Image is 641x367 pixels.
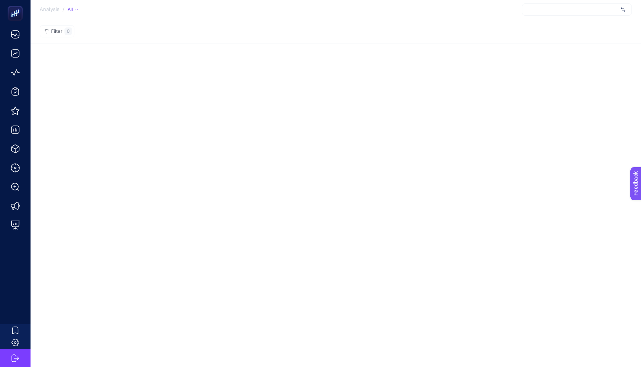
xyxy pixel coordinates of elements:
span: / [63,6,64,12]
span: Filter [51,29,62,34]
img: svg%3e [621,6,625,13]
span: 0 [67,28,70,34]
span: Feedback [5,2,29,8]
button: Filter0 [40,25,74,37]
div: All [68,6,78,13]
span: Analysis [40,6,60,13]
